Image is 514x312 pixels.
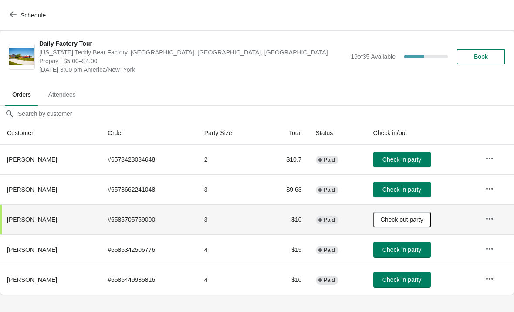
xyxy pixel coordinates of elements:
span: Book [474,53,488,60]
td: 4 [197,265,263,295]
button: Check in party [373,272,431,288]
span: [PERSON_NAME] [7,186,57,193]
span: Orders [5,87,38,102]
span: Paid [324,277,335,284]
span: [PERSON_NAME] [7,156,57,163]
span: Paid [324,187,335,193]
td: $15 [263,234,308,265]
span: Daily Factory Tour [39,39,346,48]
th: Total [263,122,308,145]
td: # 6586449985816 [101,265,197,295]
td: $10 [263,265,308,295]
span: Paid [324,217,335,224]
img: Daily Factory Tour [9,48,34,65]
td: $10 [263,204,308,234]
button: Check in party [373,242,431,258]
button: Check out party [373,212,431,227]
th: Party Size [197,122,263,145]
td: # 6585705759000 [101,204,197,234]
span: [DATE] 3:00 pm America/New_York [39,65,346,74]
th: Status [309,122,366,145]
td: # 6573662241048 [101,174,197,204]
td: 3 [197,174,263,204]
span: [PERSON_NAME] [7,216,57,223]
span: 19 of 35 Available [351,53,396,60]
th: Check in/out [366,122,479,145]
td: 2 [197,145,263,174]
span: Prepay | $5.00–$4.00 [39,57,346,65]
td: 4 [197,234,263,265]
th: Order [101,122,197,145]
td: # 6573423034648 [101,145,197,174]
span: Check in party [382,186,421,193]
span: [US_STATE] Teddy Bear Factory, [GEOGRAPHIC_DATA], [GEOGRAPHIC_DATA], [GEOGRAPHIC_DATA] [39,48,346,57]
span: Check in party [382,156,421,163]
span: Paid [324,247,335,254]
span: Attendees [41,87,83,102]
span: Schedule [20,12,46,19]
input: Search by customer [17,106,514,122]
td: 3 [197,204,263,234]
td: $9.63 [263,174,308,204]
span: Check in party [382,246,421,253]
span: Check out party [381,216,423,223]
span: [PERSON_NAME] [7,246,57,253]
button: Schedule [4,7,53,23]
span: Paid [324,156,335,163]
button: Check in party [373,182,431,197]
button: Book [457,49,505,64]
span: Check in party [382,276,421,283]
td: # 6586342506776 [101,234,197,265]
td: $10.7 [263,145,308,174]
span: [PERSON_NAME] [7,276,57,283]
button: Check in party [373,152,431,167]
